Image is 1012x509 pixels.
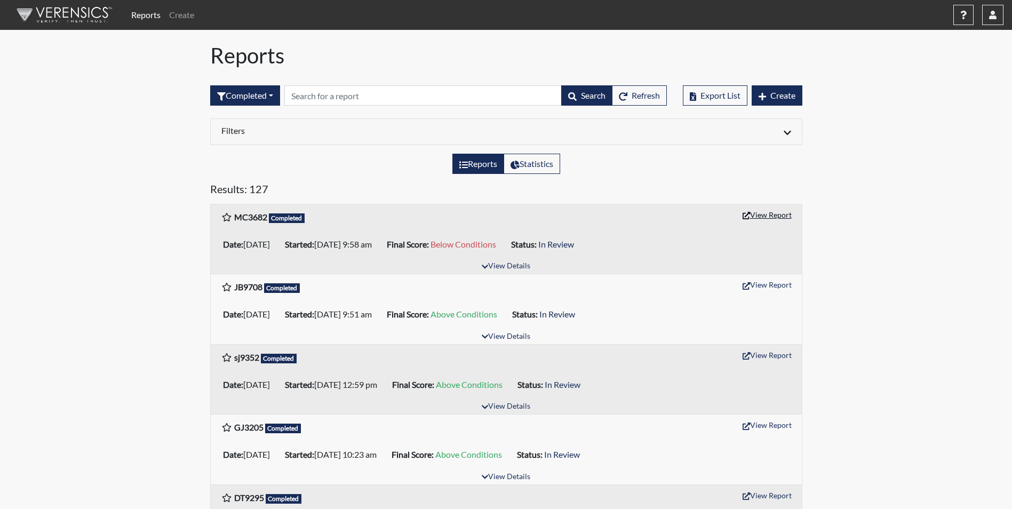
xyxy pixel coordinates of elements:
button: View Report [738,276,796,293]
b: Status: [517,449,543,459]
h1: Reports [210,43,802,68]
span: Completed [261,354,297,363]
span: In Review [544,449,580,459]
span: Above Conditions [431,309,497,319]
button: Search [561,85,612,106]
button: Export List [683,85,747,106]
button: View Report [738,417,796,433]
b: Date: [223,239,243,249]
a: Create [165,4,198,26]
b: GJ3205 [234,422,264,432]
label: View statistics about completed interviews [504,154,560,174]
span: Completed [266,494,302,504]
button: View Details [477,330,535,344]
b: Status: [511,239,537,249]
b: Final Score: [387,309,429,319]
li: [DATE] 12:59 pm [281,376,388,393]
span: Refresh [632,90,660,100]
button: Create [752,85,802,106]
b: Status: [517,379,543,389]
b: Started: [285,449,314,459]
b: MC3682 [234,212,267,222]
span: Above Conditions [435,449,502,459]
span: In Review [538,239,574,249]
span: Completed [264,283,300,293]
span: Completed [269,213,305,223]
button: View Details [477,259,535,274]
button: View Report [738,347,796,363]
span: Above Conditions [436,379,503,389]
b: Date: [223,379,243,389]
b: Started: [285,309,314,319]
li: [DATE] [219,376,281,393]
button: View Report [738,487,796,504]
li: [DATE] [219,446,281,463]
h5: Results: 127 [210,182,802,200]
span: Below Conditions [431,239,496,249]
a: Reports [127,4,165,26]
span: Export List [700,90,740,100]
button: View Details [477,400,535,414]
b: JB9708 [234,282,262,292]
li: [DATE] 9:51 am [281,306,383,323]
b: Started: [285,379,314,389]
span: In Review [539,309,575,319]
b: Final Score: [392,449,434,459]
li: [DATE] 9:58 am [281,236,383,253]
span: Search [581,90,605,100]
b: Final Score: [392,379,434,389]
li: [DATE] [219,306,281,323]
li: [DATE] [219,236,281,253]
b: Date: [223,449,243,459]
div: Click to expand/collapse filters [213,125,799,138]
b: sj9352 [234,352,259,362]
button: View Report [738,206,796,223]
span: Create [770,90,795,100]
li: [DATE] 10:23 am [281,446,387,463]
b: Status: [512,309,538,319]
button: Completed [210,85,280,106]
h6: Filters [221,125,498,136]
span: Completed [265,424,301,433]
span: In Review [545,379,580,389]
input: Search by Registration ID, Interview Number, or Investigation Name. [284,85,562,106]
b: Started: [285,239,314,249]
button: View Details [477,470,535,484]
b: DT9295 [234,492,264,503]
b: Final Score: [387,239,429,249]
b: Date: [223,309,243,319]
button: Refresh [612,85,667,106]
div: Filter by interview status [210,85,280,106]
label: View the list of reports [452,154,504,174]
